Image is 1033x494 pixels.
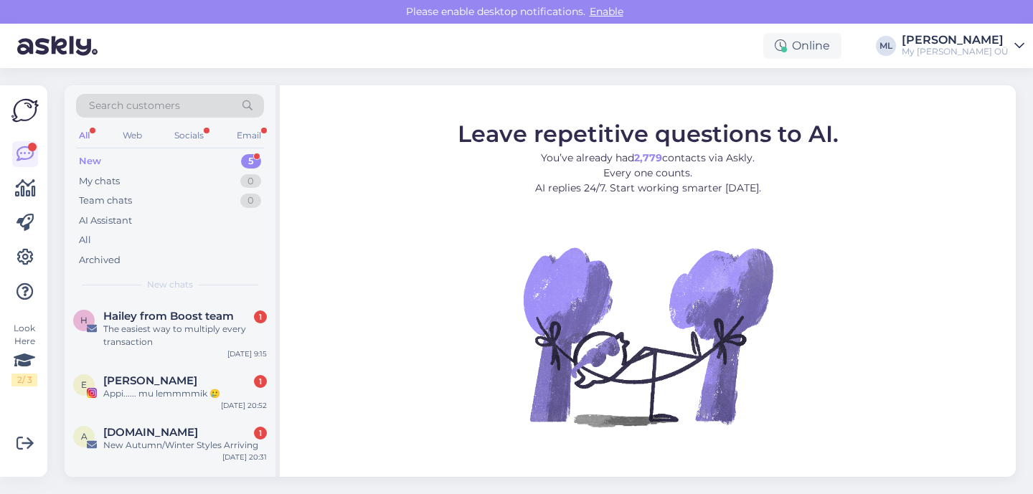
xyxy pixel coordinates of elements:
span: Applebebe.com [103,426,198,439]
div: ML [876,36,896,56]
div: My chats [79,174,120,189]
div: Appi...... mu lemmmmik 🥲 [103,387,267,400]
div: 5 [241,154,261,168]
div: [DATE] 20:52 [221,400,267,411]
div: [DATE] 9:15 [227,348,267,359]
b: 2,779 [634,151,662,164]
span: Hailey from Boost team [103,310,234,323]
span: E [81,379,87,390]
div: The easiest way to multiply every transaction [103,323,267,348]
div: Socials [171,126,207,145]
div: Archived [79,253,121,267]
div: 0 [240,194,261,208]
div: [DATE] 20:31 [222,452,267,462]
div: Email [234,126,264,145]
div: All [79,233,91,247]
div: New Autumn/Winter Styles Arriving [103,439,267,452]
span: Ellen Rahusoov [103,374,197,387]
div: 1 [254,310,267,323]
span: Enable [585,5,628,18]
span: Search customers [89,98,180,113]
span: New chats [147,278,193,291]
p: You’ve already had contacts via Askly. Every one counts. AI replies 24/7. Start working smarter [... [458,151,839,196]
div: Look Here [11,322,37,386]
span: H [80,315,88,326]
div: Web [120,126,145,145]
span: A [81,431,88,442]
div: [PERSON_NAME] [902,34,1009,46]
div: 1 [254,427,267,440]
div: All [76,126,93,145]
div: 2 / 3 [11,374,37,386]
div: My [PERSON_NAME] OÜ [902,46,1009,57]
a: [PERSON_NAME]My [PERSON_NAME] OÜ [902,34,1024,57]
div: New [79,154,101,168]
div: 0 [240,174,261,189]
img: Askly Logo [11,97,39,124]
div: Team chats [79,194,132,208]
img: No Chat active [519,207,777,465]
div: AI Assistant [79,214,132,228]
div: Online [763,33,841,59]
div: 1 [254,375,267,388]
span: Leave repetitive questions to AI. [458,120,839,148]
